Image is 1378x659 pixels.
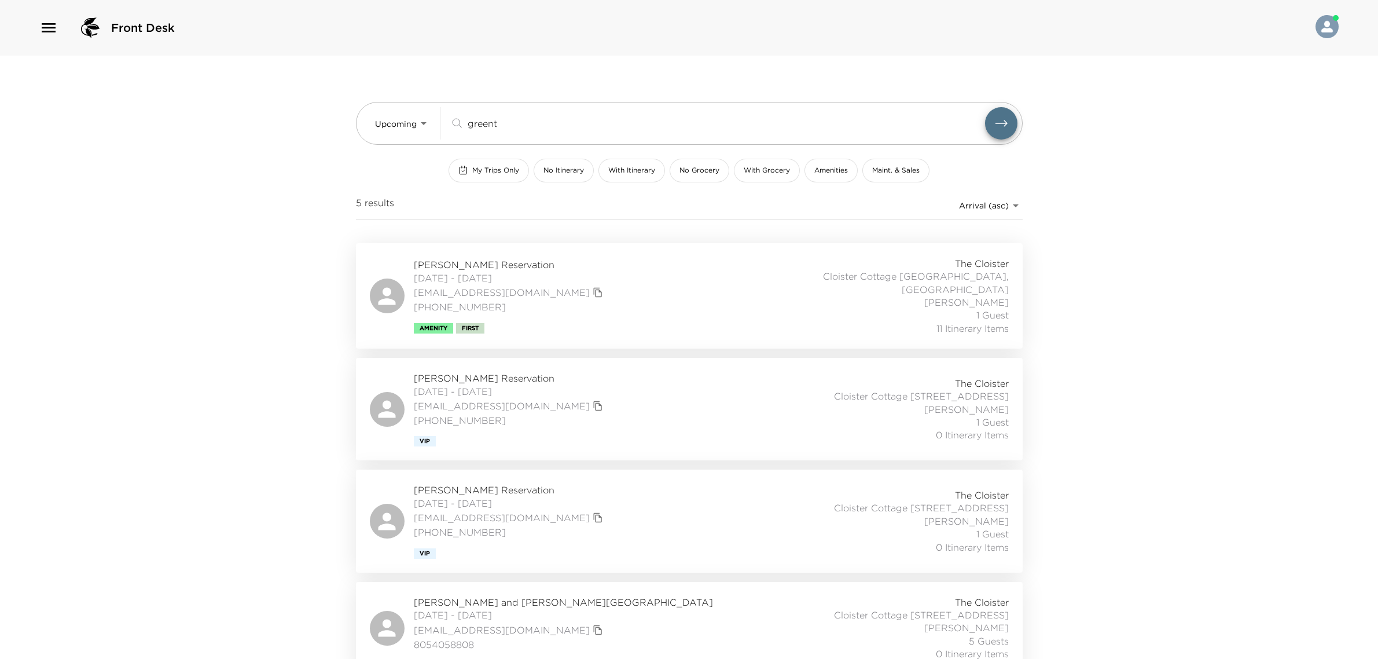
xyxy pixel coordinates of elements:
span: Cloister Cottage [STREET_ADDRESS] [834,390,1009,402]
span: The Cloister [955,257,1009,270]
button: With Itinerary [598,159,665,182]
button: Amenities [804,159,858,182]
span: [PERSON_NAME] Reservation [414,484,606,496]
a: [PERSON_NAME] Reservation[DATE] - [DATE][EMAIL_ADDRESS][DOMAIN_NAME]copy primary member email[PHO... [356,470,1023,572]
span: [PERSON_NAME] [924,621,1009,634]
span: Cloister Cottage [GEOGRAPHIC_DATA], [GEOGRAPHIC_DATA] [753,270,1009,296]
a: [EMAIL_ADDRESS][DOMAIN_NAME] [414,624,590,636]
span: Cloister Cottage [STREET_ADDRESS] [834,501,1009,514]
span: 5 Guests [969,635,1009,647]
span: [DATE] - [DATE] [414,272,606,284]
button: My Trips Only [449,159,529,182]
span: No Grocery [679,166,719,175]
span: First [462,325,479,332]
span: Arrival (asc) [959,200,1009,211]
span: No Itinerary [543,166,584,175]
span: The Cloister [955,596,1009,609]
span: [DATE] - [DATE] [414,497,606,510]
span: 11 Itinerary Items [936,322,1009,335]
span: Maint. & Sales [872,166,920,175]
span: [DATE] - [DATE] [414,385,606,398]
span: Cloister Cottage [STREET_ADDRESS] [834,609,1009,621]
button: copy primary member email [590,284,606,301]
button: No Grocery [670,159,729,182]
span: 1 Guest [976,309,1009,321]
img: logo [76,14,104,42]
button: No Itinerary [534,159,594,182]
span: [PERSON_NAME] Reservation [414,372,606,385]
span: My Trips Only [472,166,519,175]
a: [PERSON_NAME] Reservation[DATE] - [DATE][EMAIL_ADDRESS][DOMAIN_NAME]copy primary member email[PHO... [356,243,1023,349]
button: Maint. & Sales [862,159,929,182]
span: [PERSON_NAME] [924,296,1009,309]
span: The Cloister [955,377,1009,390]
a: [EMAIL_ADDRESS][DOMAIN_NAME] [414,286,590,299]
a: [PERSON_NAME] Reservation[DATE] - [DATE][EMAIL_ADDRESS][DOMAIN_NAME]copy primary member email[PHO... [356,358,1023,460]
span: 5 results [356,196,394,215]
span: [PERSON_NAME] and [PERSON_NAME][GEOGRAPHIC_DATA] [414,596,713,609]
img: User [1315,15,1339,38]
span: 8054058808 [414,638,713,651]
span: 1 Guest [976,528,1009,540]
span: With Grocery [744,166,790,175]
button: copy primary member email [590,398,606,414]
button: copy primary member email [590,622,606,638]
button: copy primary member email [590,510,606,526]
span: [DATE] - [DATE] [414,609,713,621]
span: Amenity [420,325,447,332]
span: Front Desk [111,20,175,36]
a: [EMAIL_ADDRESS][DOMAIN_NAME] [414,400,590,412]
a: [EMAIL_ADDRESS][DOMAIN_NAME] [414,511,590,524]
span: [PERSON_NAME] [924,515,1009,528]
span: Vip [420,550,430,557]
span: [PERSON_NAME] Reservation [414,258,606,271]
span: Amenities [814,166,848,175]
span: [PHONE_NUMBER] [414,414,606,427]
span: 0 Itinerary Items [936,429,1009,441]
span: The Cloister [955,489,1009,501]
span: 0 Itinerary Items [936,541,1009,554]
span: With Itinerary [608,166,655,175]
button: With Grocery [734,159,800,182]
span: Upcoming [375,119,417,129]
input: Search by traveler, residence, or concierge [468,116,985,130]
span: 1 Guest [976,416,1009,429]
span: [PERSON_NAME] [924,403,1009,416]
span: [PHONE_NUMBER] [414,301,606,313]
span: [PHONE_NUMBER] [414,526,606,539]
span: Vip [420,438,430,445]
